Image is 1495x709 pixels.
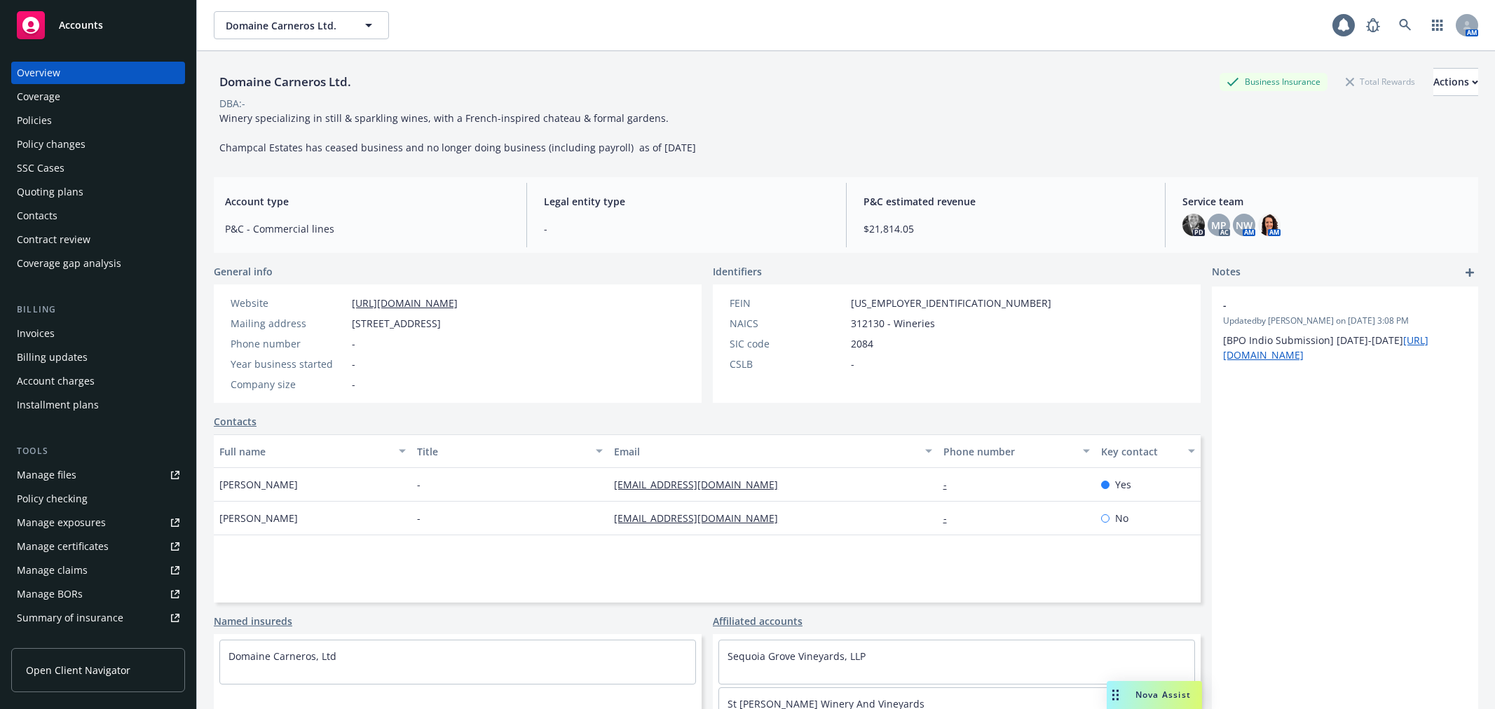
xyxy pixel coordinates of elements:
[544,194,828,209] span: Legal entity type
[231,377,346,392] div: Company size
[17,205,57,227] div: Contacts
[1211,218,1227,233] span: MP
[851,296,1051,310] span: [US_EMPLOYER_IDENTIFICATION_NUMBER]
[1182,194,1467,209] span: Service team
[11,228,185,251] a: Contract review
[544,221,828,236] span: -
[226,18,347,33] span: Domaine Carneros Ltd.
[1424,11,1452,39] a: Switch app
[17,511,106,534] div: Manage exposures
[851,336,873,351] span: 2084
[1236,218,1252,233] span: NW
[614,511,789,525] a: [EMAIL_ADDRESS][DOMAIN_NAME]
[1182,214,1205,236] img: photo
[231,316,346,331] div: Mailing address
[728,649,866,663] a: Sequoia Grove Vineyards, LLP
[17,583,83,605] div: Manage BORs
[1359,11,1387,39] a: Report a Bug
[214,614,292,628] a: Named insureds
[730,336,845,351] div: SIC code
[17,181,83,203] div: Quoting plans
[608,434,937,468] button: Email
[11,322,185,345] a: Invoices
[411,434,609,468] button: Title
[1107,681,1202,709] button: Nova Assist
[614,444,916,459] div: Email
[1391,11,1419,39] a: Search
[11,85,185,108] a: Coverage
[11,559,185,581] a: Manage claims
[1339,73,1422,90] div: Total Rewards
[214,414,257,429] a: Contacts
[713,614,803,628] a: Affiliated accounts
[17,133,86,156] div: Policy changes
[11,62,185,84] a: Overview
[11,631,185,653] a: Policy AI ingestions
[17,109,52,132] div: Policies
[17,62,60,84] div: Overview
[231,336,346,351] div: Phone number
[1115,511,1128,525] span: No
[1461,264,1478,281] a: add
[17,157,64,179] div: SSC Cases
[11,109,185,132] a: Policies
[11,6,185,45] a: Accounts
[26,663,130,677] span: Open Client Navigator
[225,221,510,236] span: P&C - Commercial lines
[17,607,123,629] div: Summary of insurance
[1212,264,1241,281] span: Notes
[938,434,1095,468] button: Phone number
[11,303,185,317] div: Billing
[11,157,185,179] a: SSC Cases
[17,488,88,510] div: Policy checking
[1223,298,1431,312] span: -
[352,377,355,392] span: -
[730,357,845,371] div: CSLB
[863,194,1148,209] span: P&C estimated revenue
[1433,68,1478,96] button: Actions
[417,477,421,492] span: -
[863,221,1148,236] span: $21,814.05
[11,607,185,629] a: Summary of insurance
[11,535,185,558] a: Manage certificates
[17,394,99,416] div: Installment plans
[11,370,185,392] a: Account charges
[214,11,389,39] button: Domaine Carneros Ltd.
[219,111,696,154] span: Winery specializing in still & sparkling wines, with a French-inspired chateau & formal gardens. ...
[214,434,411,468] button: Full name
[1258,214,1281,236] img: photo
[17,346,88,369] div: Billing updates
[417,511,421,525] span: -
[352,357,355,371] span: -
[17,322,55,345] div: Invoices
[943,478,958,491] a: -
[943,444,1074,459] div: Phone number
[219,96,245,111] div: DBA: -
[11,444,185,458] div: Tools
[11,488,185,510] a: Policy checking
[11,346,185,369] a: Billing updates
[231,357,346,371] div: Year business started
[1223,333,1467,362] p: [BPO Indio Submission] [DATE]-[DATE]
[219,511,298,525] span: [PERSON_NAME]
[11,181,185,203] a: Quoting plans
[17,228,90,251] div: Contract review
[214,264,273,279] span: General info
[11,583,185,605] a: Manage BORs
[17,464,76,486] div: Manage files
[730,316,845,331] div: NAICS
[225,194,510,209] span: Account type
[219,444,390,459] div: Full name
[17,85,60,108] div: Coverage
[1107,681,1124,709] div: Drag to move
[11,511,185,534] a: Manage exposures
[352,336,355,351] span: -
[11,464,185,486] a: Manage files
[17,370,95,392] div: Account charges
[1095,434,1201,468] button: Key contact
[11,205,185,227] a: Contacts
[17,252,121,275] div: Coverage gap analysis
[352,316,441,331] span: [STREET_ADDRESS]
[1135,689,1191,701] span: Nova Assist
